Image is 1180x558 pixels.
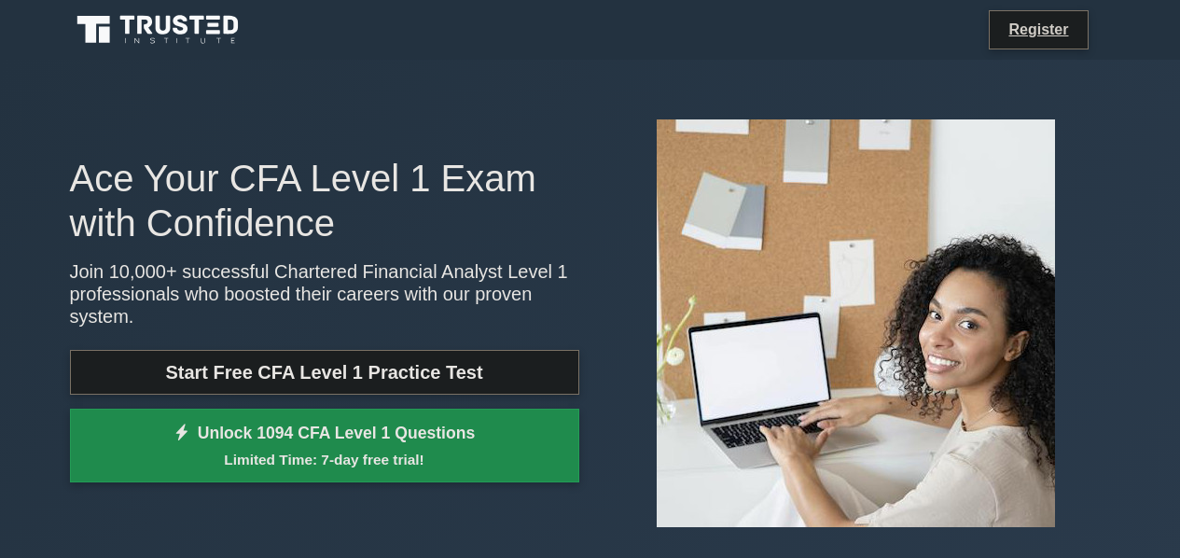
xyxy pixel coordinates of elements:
p: Join 10,000+ successful Chartered Financial Analyst Level 1 professionals who boosted their caree... [70,260,579,328]
a: Unlock 1094 CFA Level 1 QuestionsLimited Time: 7-day free trial! [70,409,579,483]
a: Register [997,18,1079,41]
small: Limited Time: 7-day free trial! [93,449,556,470]
h1: Ace Your CFA Level 1 Exam with Confidence [70,156,579,245]
a: Start Free CFA Level 1 Practice Test [70,350,579,395]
